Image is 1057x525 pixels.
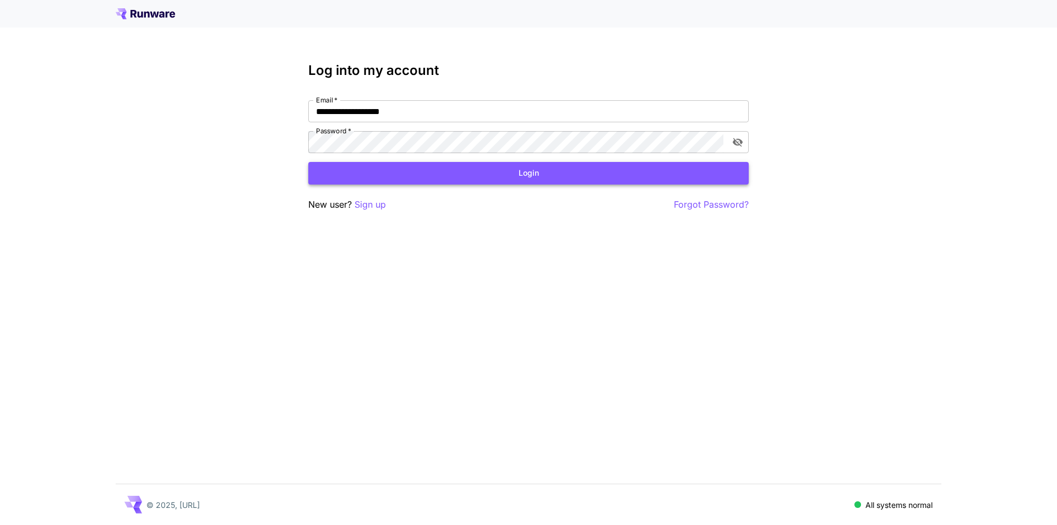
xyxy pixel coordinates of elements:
button: toggle password visibility [728,132,748,152]
p: All systems normal [865,499,933,511]
p: New user? [308,198,386,212]
h3: Log into my account [308,63,749,78]
button: Sign up [355,198,386,212]
label: Password [316,126,351,136]
button: Forgot Password? [674,198,749,212]
button: Login [308,162,749,185]
label: Email [316,95,337,105]
p: © 2025, [URL] [146,499,200,511]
